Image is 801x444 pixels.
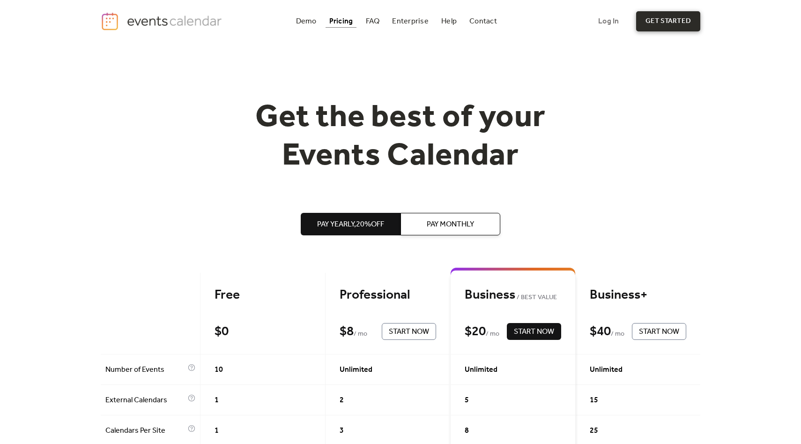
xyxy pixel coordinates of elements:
span: Calendars Per Site [105,425,185,436]
a: Pricing [326,15,357,28]
div: $ 8 [340,324,354,340]
a: Enterprise [388,15,432,28]
a: Demo [292,15,320,28]
div: FAQ [366,19,380,24]
button: Pay Yearly,20%off [301,213,400,235]
a: get started [636,11,700,31]
a: Contact [466,15,501,28]
span: 10 [215,364,223,376]
button: Start Now [507,323,561,340]
span: Number of Events [105,364,185,376]
a: home [101,12,224,31]
h1: Get the best of your Events Calendar [221,99,580,175]
span: / mo [354,329,367,340]
span: Start Now [389,326,429,338]
span: 15 [590,395,598,406]
a: FAQ [362,15,384,28]
div: Enterprise [392,19,428,24]
span: 3 [340,425,344,436]
span: 8 [465,425,469,436]
span: Start Now [639,326,679,338]
span: Unlimited [340,364,372,376]
span: External Calendars [105,395,185,406]
button: Pay Monthly [400,213,500,235]
span: / mo [611,329,624,340]
div: Business [465,287,561,303]
div: Free [215,287,311,303]
a: Help [438,15,460,28]
button: Start Now [382,323,436,340]
span: 2 [340,395,344,406]
div: Business+ [590,287,686,303]
div: $ 0 [215,324,229,340]
span: Unlimited [465,364,497,376]
span: Pay Yearly, 20% off [317,219,384,230]
div: $ 40 [590,324,611,340]
span: Pay Monthly [427,219,474,230]
div: Demo [296,19,317,24]
div: Professional [340,287,436,303]
span: Unlimited [590,364,623,376]
span: / mo [486,329,499,340]
span: BEST VALUE [515,292,557,303]
button: Start Now [632,323,686,340]
div: Help [441,19,457,24]
span: 5 [465,395,469,406]
div: $ 20 [465,324,486,340]
span: 1 [215,425,219,436]
span: Start Now [514,326,554,338]
span: 25 [590,425,598,436]
div: Contact [469,19,497,24]
span: 1 [215,395,219,406]
div: Pricing [329,19,353,24]
a: Log In [589,11,628,31]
